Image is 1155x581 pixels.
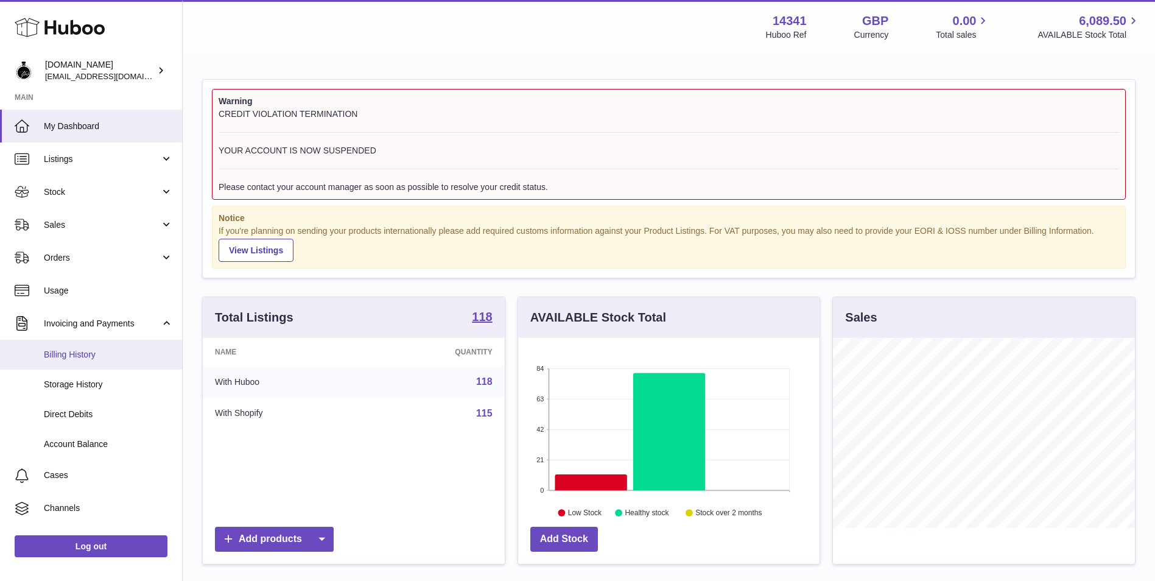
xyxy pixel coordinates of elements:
h3: Total Listings [215,309,293,326]
a: 118 [476,376,493,387]
a: 0.00 Total sales [936,13,990,41]
a: 118 [472,311,492,325]
span: AVAILABLE Stock Total [1037,29,1140,41]
span: Total sales [936,29,990,41]
text: 21 [536,456,544,463]
text: Stock over 2 months [695,509,762,518]
h3: AVAILABLE Stock Total [530,309,666,326]
strong: GBP [862,13,888,29]
text: 84 [536,365,544,372]
span: Sales [44,219,160,231]
div: [DOMAIN_NAME] [45,59,155,82]
div: Currency [854,29,889,41]
a: Add products [215,527,334,552]
span: Storage History [44,379,173,390]
span: Listings [44,153,160,165]
strong: 14341 [773,13,807,29]
span: Cases [44,470,173,481]
span: 6,089.50 [1079,13,1126,29]
a: View Listings [219,239,293,262]
a: 115 [476,408,493,418]
span: Invoicing and Payments [44,318,160,329]
text: 63 [536,395,544,403]
strong: 118 [472,311,492,323]
span: [EMAIL_ADDRESS][DOMAIN_NAME] [45,71,179,81]
span: Orders [44,252,160,264]
th: Name [203,338,365,366]
span: Account Balance [44,438,173,450]
td: With Shopify [203,398,365,429]
strong: Warning [219,96,1119,107]
strong: Notice [219,213,1119,224]
a: Add Stock [530,527,598,552]
td: With Huboo [203,366,365,398]
span: Usage [44,285,173,297]
text: Low Stock [568,509,602,518]
div: CREDIT VIOLATION TERMINATION YOUR ACCOUNT IS NOW SUSPENDED Please contact your account manager as... [219,108,1119,193]
text: Healthy stock [625,509,669,518]
div: Huboo Ref [766,29,807,41]
span: My Dashboard [44,121,173,132]
span: Billing History [44,349,173,361]
div: If you're planning on sending your products internationally please add required customs informati... [219,225,1119,262]
img: internalAdmin-14341@internal.huboo.com [15,62,33,80]
a: Log out [15,535,167,557]
text: 0 [540,487,544,494]
span: Stock [44,186,160,198]
a: 6,089.50 AVAILABLE Stock Total [1037,13,1140,41]
span: 0.00 [953,13,977,29]
text: 42 [536,426,544,433]
th: Quantity [365,338,504,366]
h3: Sales [845,309,877,326]
span: Channels [44,502,173,514]
span: Direct Debits [44,409,173,420]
